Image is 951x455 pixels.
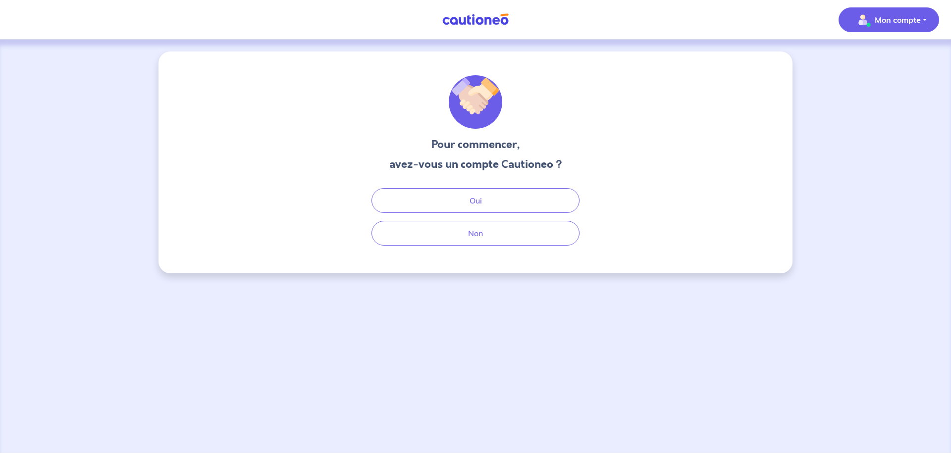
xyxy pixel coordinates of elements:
[389,137,562,152] h3: Pour commencer,
[449,75,502,129] img: illu_welcome.svg
[875,14,921,26] p: Mon compte
[371,221,580,246] button: Non
[438,13,513,26] img: Cautioneo
[389,156,562,172] h3: avez-vous un compte Cautioneo ?
[855,12,871,28] img: illu_account_valid_menu.svg
[371,188,580,213] button: Oui
[839,7,939,32] button: illu_account_valid_menu.svgMon compte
